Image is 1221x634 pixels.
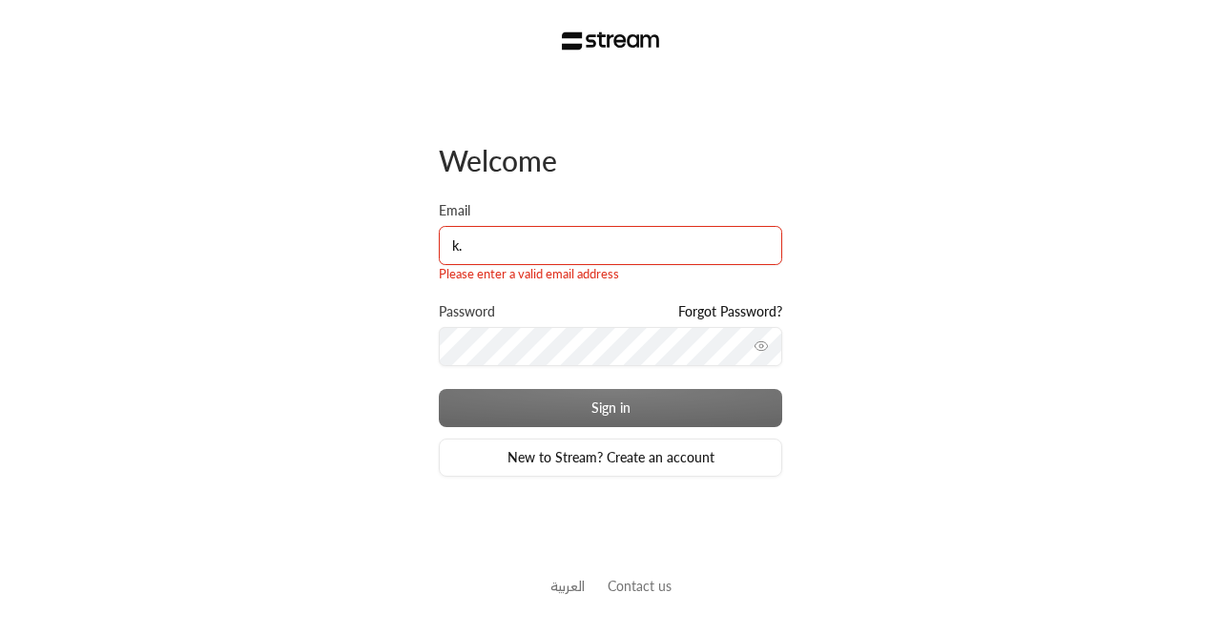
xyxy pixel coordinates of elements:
div: Please enter a valid email address [439,265,782,284]
a: Forgot Password? [678,302,782,321]
button: toggle password visibility [746,331,776,361]
span: Welcome [439,143,557,177]
a: Contact us [608,578,672,594]
a: New to Stream? Create an account [439,439,782,477]
label: Email [439,201,470,220]
img: Stream Logo [562,31,660,51]
button: Contact us [608,576,672,596]
label: Password [439,302,495,321]
a: العربية [550,568,585,603]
